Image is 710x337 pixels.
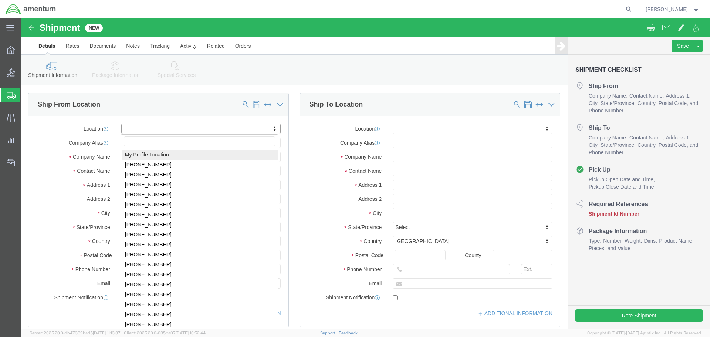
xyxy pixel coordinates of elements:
[320,331,339,335] a: Support
[5,4,56,15] img: logo
[645,5,700,14] button: [PERSON_NAME]
[93,331,121,335] span: [DATE] 11:13:37
[30,331,121,335] span: Server: 2025.20.0-db47332bad5
[21,18,710,329] iframe: FS Legacy Container
[176,331,206,335] span: [DATE] 10:52:44
[646,5,688,13] span: Andrew Forber
[124,331,206,335] span: Client: 2025.20.0-035ba07
[587,330,701,336] span: Copyright © [DATE]-[DATE] Agistix Inc., All Rights Reserved
[339,331,358,335] a: Feedback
